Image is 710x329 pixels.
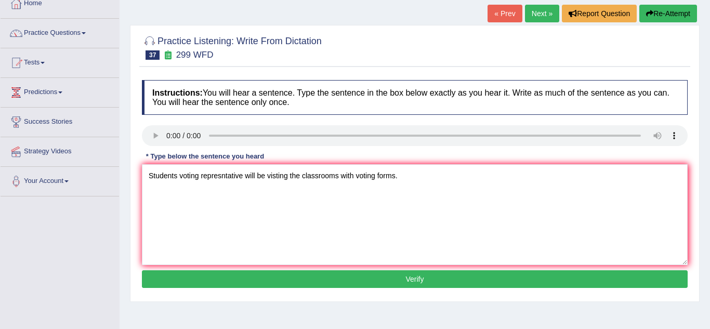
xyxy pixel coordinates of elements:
[562,5,637,22] button: Report Question
[1,78,119,104] a: Predictions
[142,34,322,60] h2: Practice Listening: Write From Dictation
[162,50,173,60] small: Exam occurring question
[1,167,119,193] a: Your Account
[176,50,214,60] small: 299 WFD
[488,5,522,22] a: « Prev
[1,48,119,74] a: Tests
[639,5,697,22] button: Re-Attempt
[1,108,119,134] a: Success Stories
[152,88,203,97] b: Instructions:
[1,19,119,45] a: Practice Questions
[146,50,160,60] span: 37
[142,151,268,161] div: * Type below the sentence you heard
[525,5,559,22] a: Next »
[142,80,688,115] h4: You will hear a sentence. Type the sentence in the box below exactly as you hear it. Write as muc...
[1,137,119,163] a: Strategy Videos
[142,270,688,288] button: Verify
